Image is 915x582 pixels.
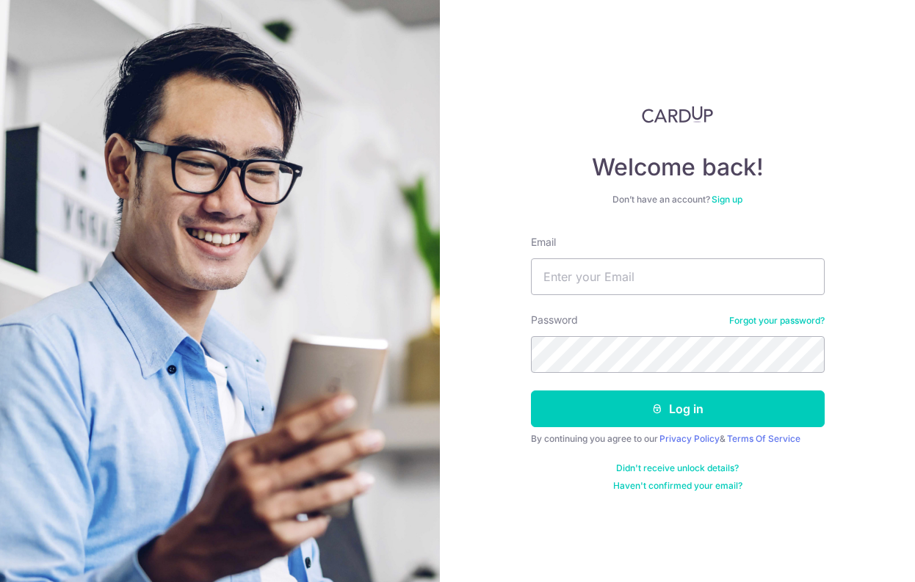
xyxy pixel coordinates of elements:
a: Haven't confirmed your email? [613,480,742,492]
img: CardUp Logo [642,106,714,123]
a: Forgot your password? [729,315,825,327]
label: Email [531,235,556,250]
button: Log in [531,390,825,427]
a: Privacy Policy [659,433,720,444]
a: Sign up [712,194,742,205]
input: Enter your Email [531,258,825,295]
a: Didn't receive unlock details? [616,462,739,474]
div: By continuing you agree to our & [531,433,825,445]
h4: Welcome back! [531,153,825,182]
a: Terms Of Service [727,433,800,444]
div: Don’t have an account? [531,194,825,205]
label: Password [531,313,578,327]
